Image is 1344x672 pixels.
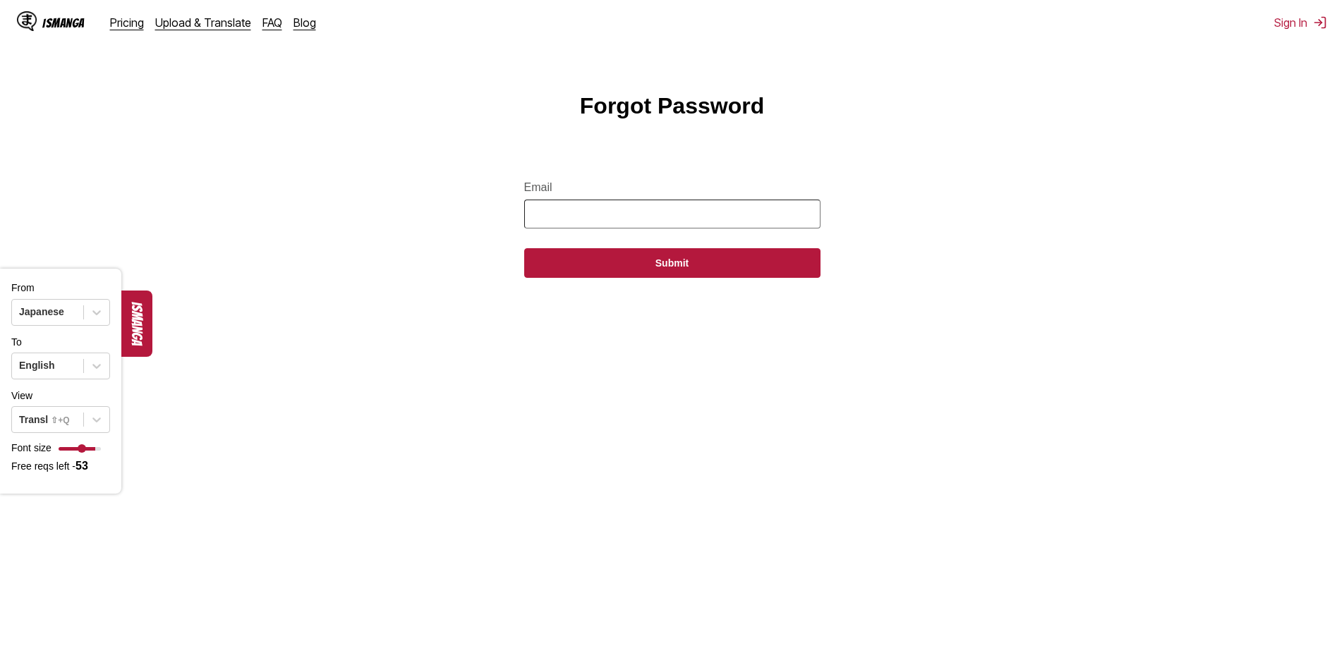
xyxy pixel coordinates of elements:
a: IsManga LogoIsManga [17,11,110,34]
a: Pricing [110,16,144,30]
button: Sign In [1274,16,1327,30]
a: FAQ [262,16,282,30]
label: Email [524,181,821,194]
label: View [11,390,32,401]
label: From [11,282,35,293]
h1: Forgot Password [580,93,764,119]
a: Blog [293,16,316,30]
div: IsManga [42,16,85,30]
img: IsManga Logo [17,11,37,31]
span: Font size [11,441,52,456]
button: Submit [524,248,821,278]
span: 53 [75,460,88,472]
button: ismanga [121,291,152,357]
label: To [11,336,22,348]
img: Sign out [1313,16,1327,30]
a: Upload & Translate [155,16,251,30]
p: Free reqs left - [11,458,110,474]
